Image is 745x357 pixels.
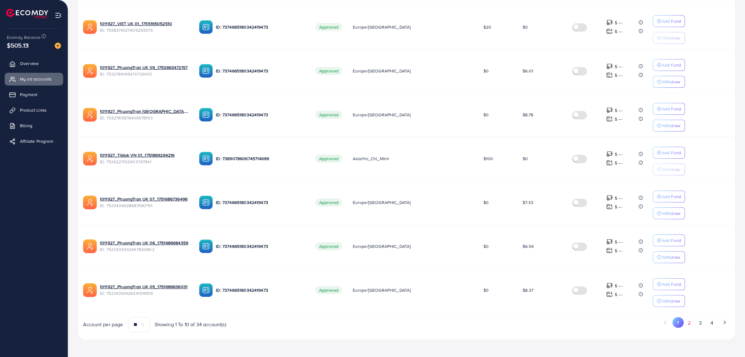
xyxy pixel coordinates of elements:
[653,147,685,159] button: Add Fund
[483,112,489,118] span: $0
[100,108,189,114] a: 1011927_PhuongTran [GEOGRAPHIC_DATA] 08_1753863400059
[523,199,533,206] span: $7.33
[216,286,305,294] p: ID: 7374665180342419473
[653,234,685,246] button: Add Fund
[662,122,680,129] p: Withdraw
[662,78,680,86] p: Withdraw
[606,291,613,298] img: top-up amount
[606,151,613,157] img: top-up amount
[662,34,680,42] p: Withdraw
[606,282,613,289] img: top-up amount
[315,286,342,294] span: Approved
[653,207,685,219] button: Withdraw
[615,19,622,26] p: $ ---
[695,317,706,329] button: Go to page 3
[706,317,717,329] button: Go to page 4
[662,210,680,217] p: Withdraw
[615,115,622,123] p: $ ---
[100,21,189,33] div: <span class='underline'>1011927_VIET UK 01_1755165052510</span></br>7538376127405293576
[662,105,681,113] p: Add Fund
[662,61,681,69] p: Add Fund
[100,115,189,121] span: ID: 7532785878406578193
[653,32,685,44] button: Withdraw
[662,166,680,173] p: Withdraw
[315,111,342,119] span: Approved
[216,243,305,250] p: ID: 7374665180342419473
[100,64,189,77] div: <span class='underline'>1011927_PhuongTran UK 09_1753863472157</span></br>7532786145470726145
[523,68,533,74] span: $6.01
[100,202,189,209] span: ID: 7523436928681590791
[615,247,622,254] p: $ ---
[216,67,305,75] p: ID: 7374665180342419473
[615,28,622,35] p: $ ---
[5,73,63,85] a: My ad accounts
[719,317,730,328] button: Go to next page
[100,152,189,165] div: <span class='underline'>1011927_Tiktok VN 01_1751869264216</span></br>7524221102403747841
[606,160,613,166] img: top-up amount
[83,239,97,253] img: ic-ads-acc.e4c84228.svg
[653,191,685,202] button: Add Fund
[662,280,681,288] p: Add Fund
[653,103,685,115] button: Add Fund
[315,67,342,75] span: Approved
[6,9,48,18] img: logo
[353,287,411,293] span: Europe/[GEOGRAPHIC_DATA]
[5,135,63,147] a: Affiliate Program
[662,253,680,261] p: Withdraw
[199,108,213,122] img: ic-ba-acc.ded83a64.svg
[615,107,622,114] p: $ ---
[653,278,685,290] button: Add Fund
[20,60,39,67] span: Overview
[615,63,622,70] p: $ ---
[483,155,493,162] span: $100
[615,282,622,290] p: $ ---
[199,239,213,253] img: ic-ba-acc.ded83a64.svg
[523,287,533,293] span: $8.37
[673,317,683,328] button: Go to page 1
[653,251,685,263] button: Withdraw
[5,88,63,101] a: Payment
[615,159,622,167] p: $ ---
[615,203,622,211] p: $ ---
[199,283,213,297] img: ic-ba-acc.ded83a64.svg
[653,164,685,175] button: Withdraw
[615,291,622,298] p: $ ---
[315,242,342,250] span: Approved
[606,116,613,122] img: top-up amount
[5,119,63,132] a: Billing
[5,104,63,116] a: Product Links
[353,24,411,30] span: Europe/[GEOGRAPHIC_DATA]
[653,15,685,27] button: Add Fund
[606,203,613,210] img: top-up amount
[100,290,189,296] span: ID: 7523436192634109959
[662,149,681,156] p: Add Fund
[523,112,533,118] span: $8.78
[7,41,29,50] span: $505.13
[662,17,681,25] p: Add Fund
[606,107,613,114] img: top-up amount
[412,317,730,329] ul: Pagination
[615,238,622,246] p: $ ---
[20,107,47,113] span: Product Links
[353,155,389,162] span: Asia/Ho_Chi_Minh
[100,240,188,246] a: 1011927_PhuongTran UK 06_1751686684359
[83,20,97,34] img: ic-ads-acc.e4c84228.svg
[100,240,189,253] div: <span class='underline'>1011927_PhuongTran UK 06_1751686684359</span></br>7523436332467830802
[83,321,123,328] span: Account per page
[55,43,61,49] img: image
[684,317,695,329] button: Go to page 2
[353,243,411,249] span: Europe/[GEOGRAPHIC_DATA]
[483,68,489,74] span: $0
[199,64,213,78] img: ic-ba-acc.ded83a64.svg
[662,297,680,305] p: Withdraw
[100,284,189,296] div: <span class='underline'>1011927_PhuongTran UK 05_1751686636031</span></br>7523436192634109959
[216,199,305,206] p: ID: 7374665180342419473
[653,295,685,307] button: Withdraw
[20,123,32,129] span: Billing
[199,152,213,165] img: ic-ba-acc.ded83a64.svg
[83,64,97,78] img: ic-ads-acc.e4c84228.svg
[615,194,622,202] p: $ ---
[353,112,411,118] span: Europe/[GEOGRAPHIC_DATA]
[216,23,305,31] p: ID: 7374665180342419473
